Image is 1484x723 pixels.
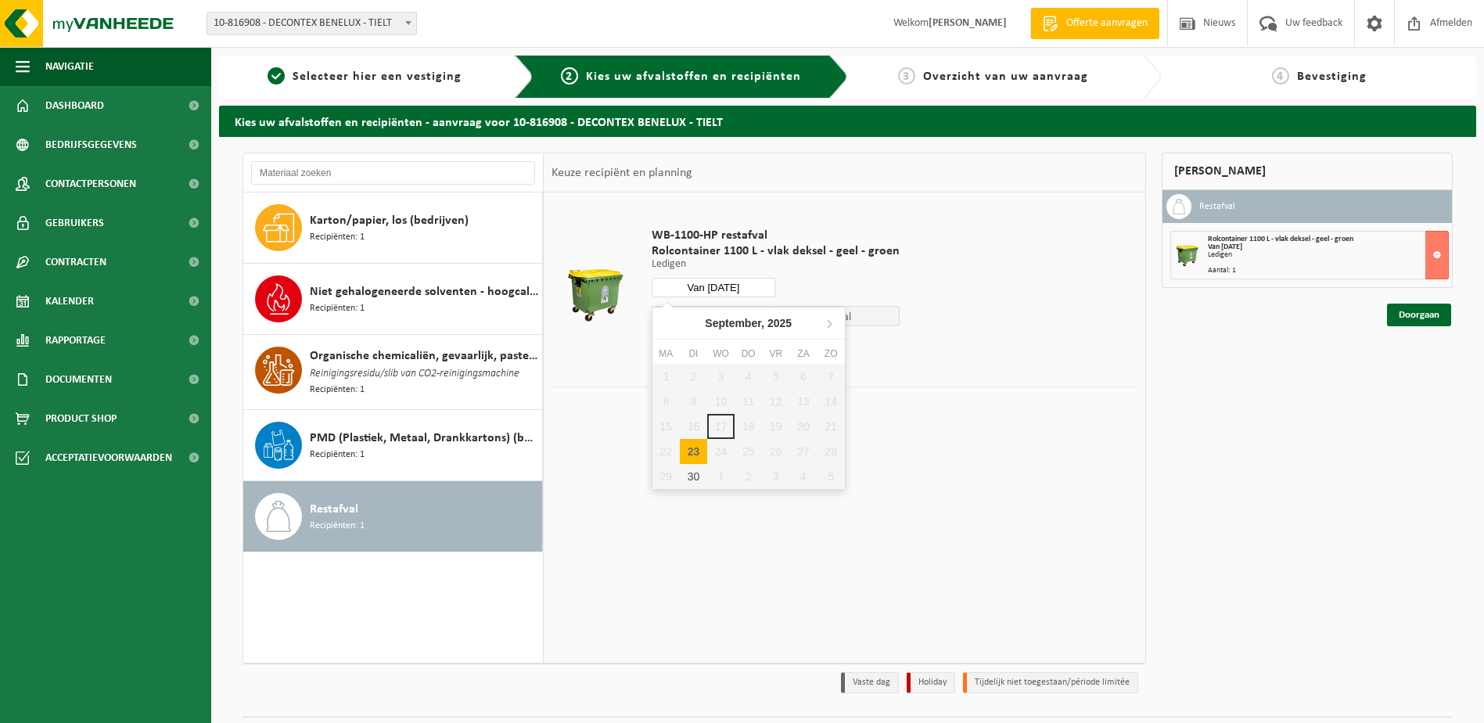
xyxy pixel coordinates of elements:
[310,211,469,230] span: Karton/papier, los (bedrijven)
[907,672,955,693] li: Holiday
[841,672,899,693] li: Vaste dag
[561,67,578,85] span: 2
[735,346,762,361] div: do
[310,500,358,519] span: Restafval
[310,383,365,397] span: Recipiënten: 1
[268,67,285,85] span: 1
[1272,67,1289,85] span: 4
[293,70,462,83] span: Selecteer hier een vestiging
[707,346,735,361] div: wo
[923,70,1088,83] span: Overzicht van uw aanvraag
[310,282,538,301] span: Niet gehalogeneerde solventen - hoogcalorisch in 200lt-vat
[45,321,106,360] span: Rapportage
[544,153,700,192] div: Keuze recipiënt en planning
[775,306,900,326] span: Aantal
[652,346,680,361] div: ma
[45,243,106,282] span: Contracten
[1208,267,1448,275] div: Aantal: 1
[929,17,1007,29] strong: [PERSON_NAME]
[45,360,112,399] span: Documenten
[219,106,1476,136] h2: Kies uw afvalstoffen en recipiënten - aanvraag voor 10-816908 - DECONTEX BENELUX - TIELT
[45,203,104,243] span: Gebruikers
[1208,243,1242,251] strong: Van [DATE]
[207,13,416,34] span: 10-816908 - DECONTEX BENELUX - TIELT
[243,335,543,410] button: Organische chemicaliën, gevaarlijk, pasteus Reinigingsresidu/slib van CO2-reinigingsmachine Recip...
[762,346,789,361] div: vr
[652,278,776,297] input: Selecteer datum
[310,230,365,245] span: Recipiënten: 1
[243,264,543,335] button: Niet gehalogeneerde solventen - hoogcalorisch in 200lt-vat Recipiënten: 1
[652,259,900,270] p: Ledigen
[1162,153,1453,190] div: [PERSON_NAME]
[45,47,94,86] span: Navigatie
[767,318,792,329] i: 2025
[680,439,707,464] div: 23
[1199,194,1235,219] h3: Restafval
[898,67,915,85] span: 3
[310,365,519,383] span: Reinigingsresidu/slib van CO2-reinigingsmachine
[1030,8,1159,39] a: Offerte aanvragen
[251,161,535,185] input: Materiaal zoeken
[45,164,136,203] span: Contactpersonen
[1062,16,1152,31] span: Offerte aanvragen
[310,519,365,534] span: Recipiënten: 1
[680,464,707,489] div: 30
[1297,70,1367,83] span: Bevestiging
[1208,235,1353,243] span: Rolcontainer 1100 L - vlak deksel - geel - groen
[1387,304,1451,326] a: Doorgaan
[227,67,502,86] a: 1Selecteer hier een vestiging
[789,346,817,361] div: za
[45,282,94,321] span: Kalender
[652,228,900,243] span: WB-1100-HP restafval
[817,346,845,361] div: zo
[243,192,543,264] button: Karton/papier, los (bedrijven) Recipiënten: 1
[45,125,137,164] span: Bedrijfsgegevens
[310,448,365,462] span: Recipiënten: 1
[310,429,538,448] span: PMD (Plastiek, Metaal, Drankkartons) (bedrijven)
[699,311,798,336] div: September,
[243,481,543,552] button: Restafval Recipiënten: 1
[243,410,543,481] button: PMD (Plastiek, Metaal, Drankkartons) (bedrijven) Recipiënten: 1
[680,346,707,361] div: di
[963,672,1138,693] li: Tijdelijk niet toegestaan/période limitée
[45,438,172,477] span: Acceptatievoorwaarden
[310,301,365,316] span: Recipiënten: 1
[652,243,900,259] span: Rolcontainer 1100 L - vlak deksel - geel - groen
[310,347,538,365] span: Organische chemicaliën, gevaarlijk, pasteus
[586,70,801,83] span: Kies uw afvalstoffen en recipiënten
[45,86,104,125] span: Dashboard
[1208,251,1448,259] div: Ledigen
[207,12,417,35] span: 10-816908 - DECONTEX BENELUX - TIELT
[45,399,117,438] span: Product Shop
